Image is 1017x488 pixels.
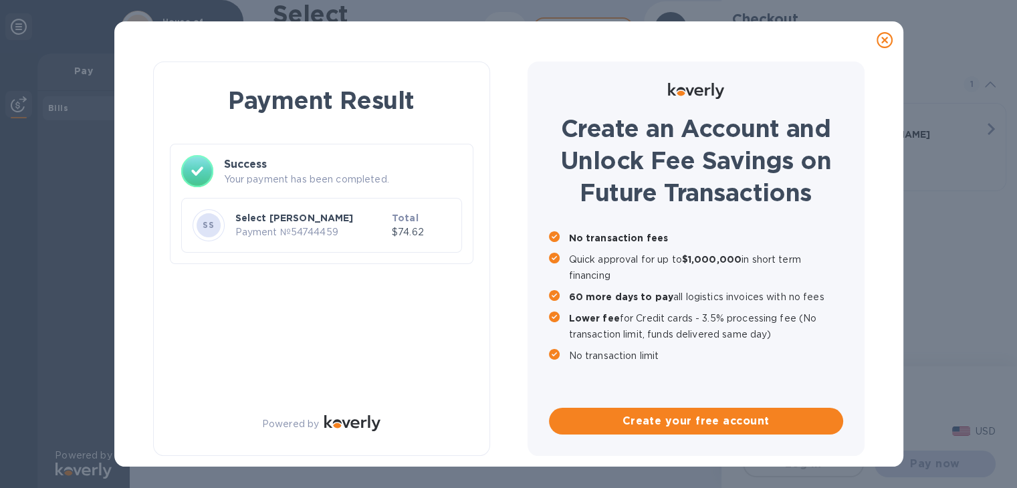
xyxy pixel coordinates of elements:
[549,112,843,209] h1: Create an Account and Unlock Fee Savings on Future Transactions
[549,408,843,435] button: Create your free account
[682,254,742,265] b: $1,000,000
[224,156,462,172] h3: Success
[569,291,674,302] b: 60 more days to pay
[235,225,386,239] p: Payment № 54744459
[235,211,386,225] p: Select [PERSON_NAME]
[392,225,451,239] p: $74.62
[668,83,724,99] img: Logo
[175,84,468,117] h1: Payment Result
[569,289,843,305] p: all logistics invoices with no fees
[392,213,419,223] b: Total
[569,233,669,243] b: No transaction fees
[203,220,214,230] b: SS
[224,172,462,187] p: Your payment has been completed.
[324,415,380,431] img: Logo
[569,251,843,283] p: Quick approval for up to in short term financing
[569,348,843,364] p: No transaction limit
[569,313,620,324] b: Lower fee
[262,417,319,431] p: Powered by
[560,413,832,429] span: Create your free account
[569,310,843,342] p: for Credit cards - 3.5% processing fee (No transaction limit, funds delivered same day)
